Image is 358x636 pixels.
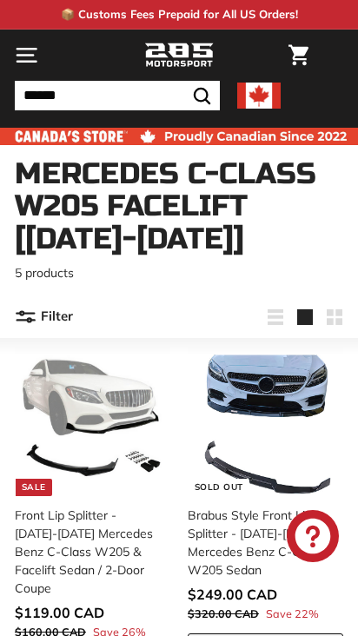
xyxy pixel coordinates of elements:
[15,158,343,255] h1: Mercedes C-Class W205 Facelift [[DATE]-[DATE]]
[16,479,52,496] div: Sale
[188,586,277,603] span: $249.00 CAD
[15,264,343,282] p: 5 products
[61,6,298,23] p: 📦 Customs Fees Prepaid for All US Orders!
[15,81,220,110] input: Search
[188,347,343,633] a: Sold Out front lip mercedes w205 Brabus Style Front Lip Splitter - [DATE]-[DATE] Mercedes Benz C-...
[189,479,249,496] div: Sold Out
[15,507,160,598] div: Front Lip Splitter - [DATE]-[DATE] Mercedes Benz C-Class W205 & Facelift Sedan / 2-Door Coupe
[15,296,73,338] button: Filter
[144,41,214,70] img: Logo_285_Motorsport_areodynamics_components
[194,354,337,497] img: front lip mercedes w205
[282,510,344,566] inbox-online-store-chat: Shopify online store chat
[188,507,333,580] div: Brabus Style Front Lip Splitter - [DATE]-[DATE] Mercedes Benz C-Class W205 Sedan
[188,606,259,620] span: $320.00 CAD
[266,606,319,622] span: Save 22%
[280,30,317,80] a: Cart
[15,604,104,621] span: $119.00 CAD
[21,354,164,497] img: front lip mercedes w205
